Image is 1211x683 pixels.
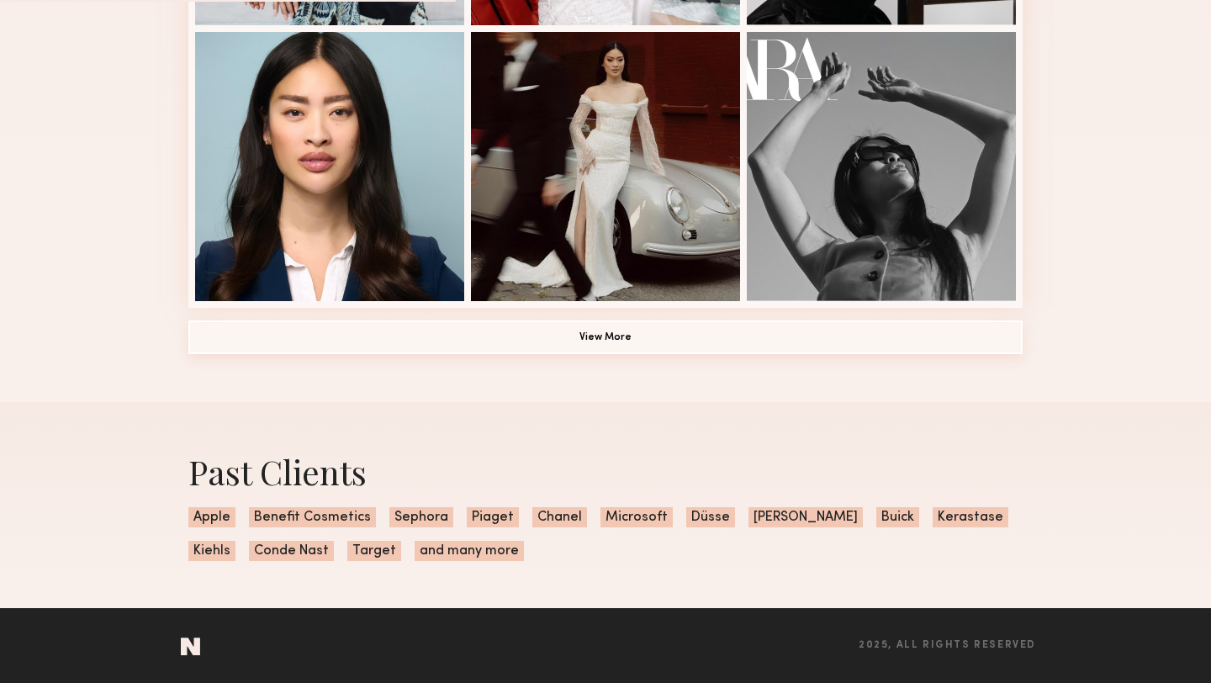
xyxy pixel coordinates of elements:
span: Kerastase [933,507,1008,527]
span: Benefit Cosmetics [249,507,376,527]
span: Conde Nast [249,541,334,561]
span: Microsoft [600,507,673,527]
span: Kiehls [188,541,235,561]
span: Sephora [389,507,453,527]
div: Past Clients [188,449,1023,494]
span: Target [347,541,401,561]
span: 2025, all rights reserved [859,640,1036,651]
span: Buick [876,507,919,527]
span: [PERSON_NAME] [748,507,863,527]
span: Apple [188,507,235,527]
span: and many more [415,541,524,561]
span: Piaget [467,507,519,527]
button: View More [188,320,1023,354]
span: Düsse [686,507,735,527]
span: Chanel [532,507,587,527]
